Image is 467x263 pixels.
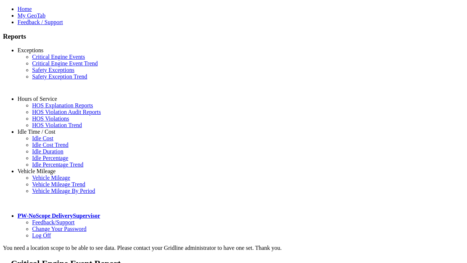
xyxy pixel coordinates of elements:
[18,19,63,25] a: Feedback / Support
[32,122,82,128] a: HOS Violation Trend
[32,54,85,60] a: Critical Engine Events
[18,96,57,102] a: Hours of Service
[32,148,63,155] a: Idle Duration
[32,155,68,161] a: Idle Percentage
[32,135,53,141] a: Idle Cost
[32,161,83,168] a: Idle Percentage Trend
[32,115,69,122] a: HOS Violations
[32,102,93,108] a: HOS Explanation Reports
[32,188,95,194] a: Vehicle Mileage By Period
[32,181,85,187] a: Vehicle Mileage Trend
[32,60,98,66] a: Critical Engine Event Trend
[18,6,32,12] a: Home
[3,245,464,251] div: You need a location scope to be able to see data. Please contact your Gridline administrator to h...
[32,67,74,73] a: Safety Exceptions
[18,129,55,135] a: Idle Time / Cost
[3,33,464,41] h3: Reports
[32,73,87,80] a: Safety Exception Trend
[18,168,55,174] a: Vehicle Mileage
[32,226,86,232] a: Change Your Password
[32,175,70,181] a: Vehicle Mileage
[18,213,100,219] a: PW-NoScope DeliverySupervisor
[32,142,69,148] a: Idle Cost Trend
[18,47,43,53] a: Exceptions
[32,232,51,239] a: Log Off
[18,12,46,19] a: My GeoTab
[32,109,101,115] a: HOS Violation Audit Reports
[32,219,74,225] a: Feedback/Support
